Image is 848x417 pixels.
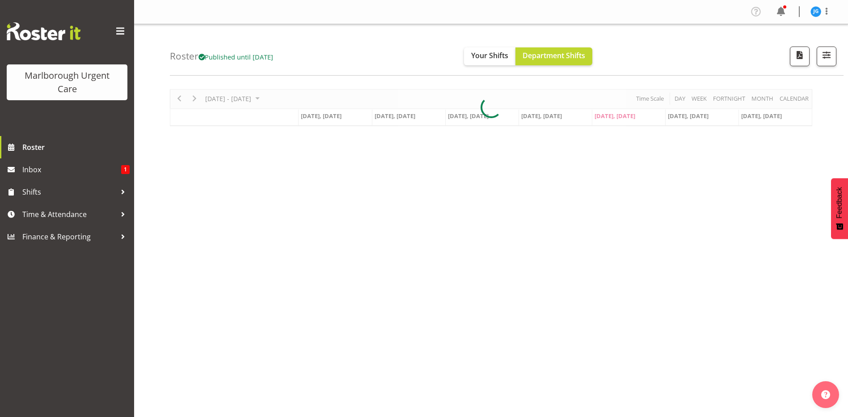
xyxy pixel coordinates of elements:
img: josephine-godinez11850.jpg [810,6,821,17]
span: Roster [22,140,130,154]
span: Inbox [22,163,121,176]
h4: Roster [170,51,274,61]
span: Department Shifts [523,51,585,60]
button: Your Shifts [464,47,515,65]
span: Finance & Reporting [22,230,116,243]
img: help-xxl-2.png [821,390,830,399]
span: 1 [121,165,130,174]
button: Download a PDF of the roster according to the set date range. [790,47,810,66]
button: Department Shifts [515,47,592,65]
div: Marlborough Urgent Care [16,69,118,96]
button: Feedback - Show survey [831,178,848,239]
img: Rosterit website logo [7,22,80,40]
span: Time & Attendance [22,208,116,221]
button: Filter Shifts [817,47,836,66]
span: Shifts [22,185,116,199]
span: Your Shifts [471,51,508,60]
span: Published until [DATE] [198,52,274,61]
span: Feedback [835,187,844,218]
